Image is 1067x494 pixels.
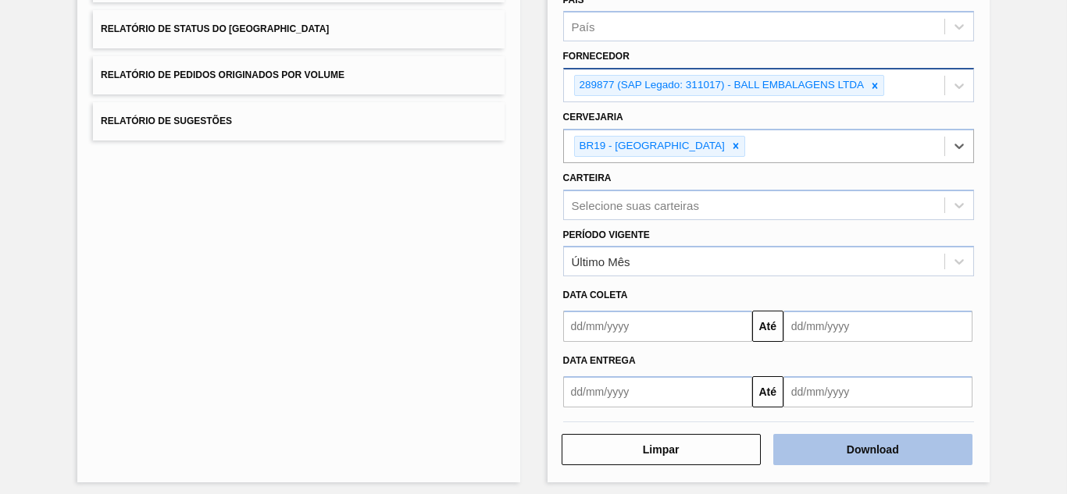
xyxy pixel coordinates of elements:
input: dd/mm/yyyy [563,376,752,407]
span: Relatório de Pedidos Originados por Volume [101,69,344,80]
input: dd/mm/yyyy [783,311,972,342]
span: Data entrega [563,355,636,366]
label: Período Vigente [563,229,650,240]
input: dd/mm/yyyy [783,376,972,407]
button: Limpar [562,434,761,465]
button: Relatório de Sugestões [93,102,504,140]
div: Último Mês [572,255,630,268]
div: Selecione suas carteiras [572,198,699,211]
span: Relatório de Status do [GEOGRAPHIC_DATA] [101,23,329,34]
span: Relatório de Sugestões [101,116,232,126]
label: Fornecedor [563,51,630,62]
div: País [572,20,595,34]
button: Download [773,434,972,465]
button: Até [752,311,783,342]
button: Relatório de Status do [GEOGRAPHIC_DATA] [93,10,504,48]
span: Data coleta [563,290,628,300]
div: BR19 - [GEOGRAPHIC_DATA] [575,137,727,156]
label: Carteira [563,172,612,183]
input: dd/mm/yyyy [563,311,752,342]
label: Cervejaria [563,112,623,123]
button: Até [752,376,783,407]
button: Relatório de Pedidos Originados por Volume [93,56,504,94]
div: 289877 (SAP Legado: 311017) - BALL EMBALAGENS LTDA [575,76,866,95]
